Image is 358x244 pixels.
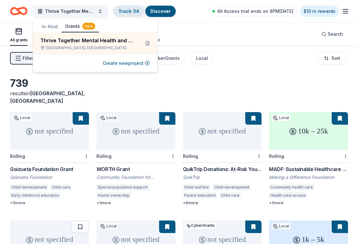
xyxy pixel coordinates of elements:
div: results [10,90,89,105]
div: + 1 more [269,200,348,205]
span: Filter [23,55,34,62]
div: All grants [10,38,28,43]
button: In-Kind [38,21,61,32]
a: Discover [150,8,171,14]
div: Child care [50,184,72,190]
div: not specified [183,112,262,150]
a: Track· 34 [118,8,139,14]
div: Rolling [269,153,284,159]
button: Search [316,28,348,40]
a: Home [10,4,28,18]
button: All grants [10,25,28,46]
div: Rolling [96,153,112,159]
div: [GEOGRAPHIC_DATA], [GEOGRAPHIC_DATA] [40,45,135,50]
button: Sort [319,52,345,65]
button: CyberGrants [146,52,185,65]
a: 10k – 25kLocalRollingMADF: Sustainable Healthcare GrantsMaking a Difference FoundationCommunity h... [269,112,348,205]
div: MADF: Sustainable Healthcare Grants [269,165,348,173]
div: 10k – 25k [269,112,348,150]
div: WORTH Grant [96,165,175,173]
div: QuikTrip [183,174,262,180]
div: Child development [213,184,251,190]
div: Community Foundation for [GEOGRAPHIC_DATA] [96,174,175,180]
a: $10 in rewards [300,6,339,17]
div: not specified [96,112,175,150]
div: Goizueta Foundation Grant [10,165,89,173]
div: Parent education [183,192,217,199]
div: Local [196,55,208,62]
div: Special population support [96,184,149,190]
div: Child care [220,192,241,199]
div: Local [13,115,31,121]
div: + 6 more [183,200,262,205]
div: Child welfare [183,184,210,190]
div: Rolling [10,153,25,159]
span: Sort [331,55,340,62]
button: Track· 34Discover [113,5,176,18]
span: Search [328,30,343,38]
div: Local [272,115,290,121]
div: CyberGrants [152,55,180,62]
div: Making a Difference Foundation [269,174,348,180]
div: Health care access [269,192,307,199]
a: not specifiedRollingQuikTrip Donations: At-Risk Youth and Early Childhood EducationQuikTripChild ... [183,112,262,205]
div: QuikTrip Donations: At-Risk Youth and Early Childhood Education [183,165,262,173]
div: CyberGrants [185,222,216,228]
a: not specifiedLocalRollingGoizueta Foundation GrantGoizueta FoundationChild developmentChild careE... [10,112,89,205]
div: + 5 more [10,200,89,205]
button: Grants [61,21,99,33]
button: Filter1 [10,52,39,65]
span: All Access trial ends on 8PM[DATE] [217,8,293,15]
div: Child development [10,184,48,190]
button: Create newproject [103,60,150,67]
div: Early childhood education [10,192,60,199]
div: not specified [10,112,89,150]
div: + 1 more [96,200,175,205]
div: Home ownership [96,192,131,199]
button: Thrive Together Mental Health and Well-Being Program [33,5,108,18]
div: Local [272,223,290,229]
span: Thrive Together Mental Health and Well-Being Program [45,8,95,15]
div: 739 [10,77,89,90]
div: Community health care [269,184,314,190]
button: Local [190,52,213,65]
div: Local [99,223,118,229]
span: [GEOGRAPHIC_DATA], [GEOGRAPHIC_DATA] [10,90,85,104]
div: Local [99,115,118,121]
div: Thrive Together Mental Health and Well-Being Program [40,37,135,44]
div: Rolling [183,153,198,159]
span: in [10,90,85,104]
a: All Access trial ends on 8PM[DATE] [209,6,297,16]
div: Goizueta Foundation [10,174,89,180]
a: not specifiedLocalRollingWORTH GrantCommunity Foundation for [GEOGRAPHIC_DATA]Special population ... [96,112,175,205]
div: New [82,23,95,30]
